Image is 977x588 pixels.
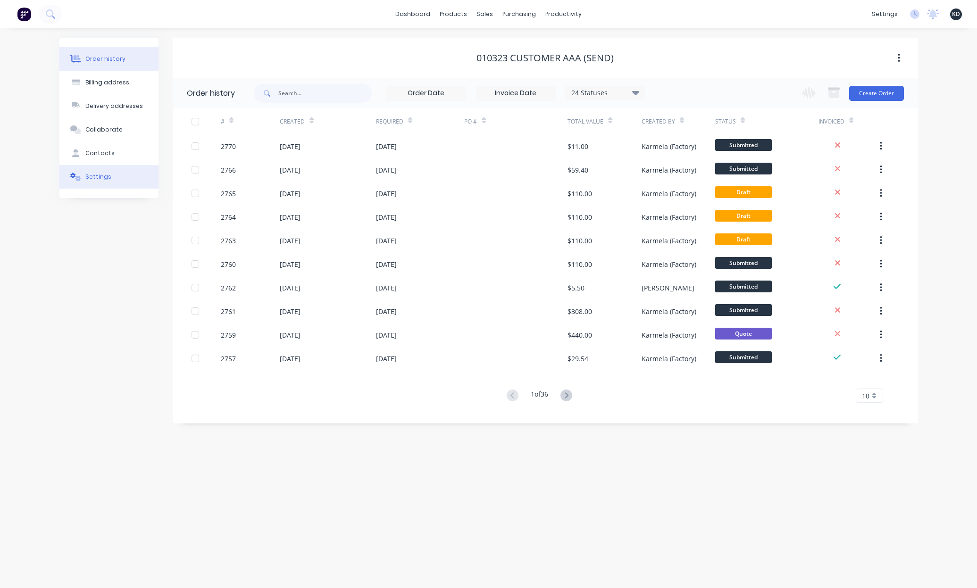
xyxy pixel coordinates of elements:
a: dashboard [391,7,435,21]
div: [DATE] [376,354,397,364]
div: Karmela (Factory) [642,330,696,340]
div: 2761 [221,306,236,316]
div: 2763 [221,236,236,246]
img: Factory [17,7,31,21]
div: Delivery addresses [85,102,143,110]
button: Order history [59,47,159,71]
div: sales [472,7,498,21]
div: [DATE] [376,259,397,269]
div: Contacts [85,149,115,157]
div: [DATE] [376,165,397,175]
div: Created [280,108,376,134]
div: [DATE] [376,330,397,340]
div: 010323 Customer AAA (Send) [476,52,614,64]
div: $29.54 [568,354,588,364]
div: [DATE] [376,212,397,222]
div: [DATE] [280,306,301,316]
div: 2766 [221,165,236,175]
div: # [221,117,225,126]
span: Submitted [715,351,772,363]
div: 2760 [221,259,236,269]
div: Invoiced [818,117,844,126]
div: [DATE] [280,236,301,246]
div: [DATE] [280,283,301,293]
div: Karmela (Factory) [642,212,696,222]
div: Karmela (Factory) [642,189,696,199]
div: 2757 [221,354,236,364]
div: $308.00 [568,306,592,316]
div: Karmela (Factory) [642,354,696,364]
div: Karmela (Factory) [642,259,696,269]
div: $11.00 [568,141,588,151]
div: Created By [642,108,715,134]
div: Created [280,117,305,126]
div: Karmela (Factory) [642,236,696,246]
div: PO # [464,117,477,126]
div: 2770 [221,141,236,151]
button: Create Order [849,86,904,101]
div: $59.40 [568,165,588,175]
span: Draft [715,233,772,245]
div: PO # [464,108,568,134]
button: Collaborate [59,118,159,141]
input: Order Date [386,86,466,100]
div: Billing address [85,78,129,87]
div: Karmela (Factory) [642,165,696,175]
button: Settings [59,165,159,189]
button: Contacts [59,141,159,165]
div: Settings [85,173,111,181]
div: [DATE] [376,306,397,316]
div: Order history [187,88,235,99]
div: [DATE] [376,283,397,293]
div: 2765 [221,189,236,199]
div: purchasing [498,7,541,21]
div: Total Value [568,108,641,134]
div: $110.00 [568,259,592,269]
div: Collaborate [85,125,123,134]
div: [DATE] [280,189,301,199]
div: [DATE] [280,330,301,340]
div: [DATE] [280,259,301,269]
div: $110.00 [568,212,592,222]
span: Draft [715,186,772,198]
div: 2762 [221,283,236,293]
div: [DATE] [376,236,397,246]
button: Billing address [59,71,159,94]
div: $110.00 [568,189,592,199]
div: products [435,7,472,21]
div: Total Value [568,117,603,126]
div: Status [715,108,818,134]
span: 10 [862,391,869,401]
div: [DATE] [280,165,301,175]
div: productivity [541,7,586,21]
div: [DATE] [376,189,397,199]
div: Order history [85,55,125,63]
div: [DATE] [280,212,301,222]
div: Required [376,108,465,134]
span: Submitted [715,281,772,292]
div: Created By [642,117,675,126]
div: $5.50 [568,283,585,293]
div: Status [715,117,736,126]
span: Submitted [715,304,772,316]
div: # [221,108,280,134]
div: Karmela (Factory) [642,306,696,316]
input: Search... [278,84,372,103]
span: Submitted [715,163,772,174]
span: Draft [715,210,772,222]
div: Required [376,117,403,126]
div: [DATE] [280,354,301,364]
div: $110.00 [568,236,592,246]
div: 1 of 36 [531,389,548,403]
div: [PERSON_NAME] [642,283,694,293]
span: Submitted [715,257,772,269]
span: Submitted [715,139,772,151]
span: Quote [715,328,772,340]
div: 2759 [221,330,236,340]
span: KD [952,10,960,18]
div: 24 Statuses [566,88,645,98]
div: [DATE] [280,141,301,151]
div: 2764 [221,212,236,222]
button: Delivery addresses [59,94,159,118]
div: Karmela (Factory) [642,141,696,151]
